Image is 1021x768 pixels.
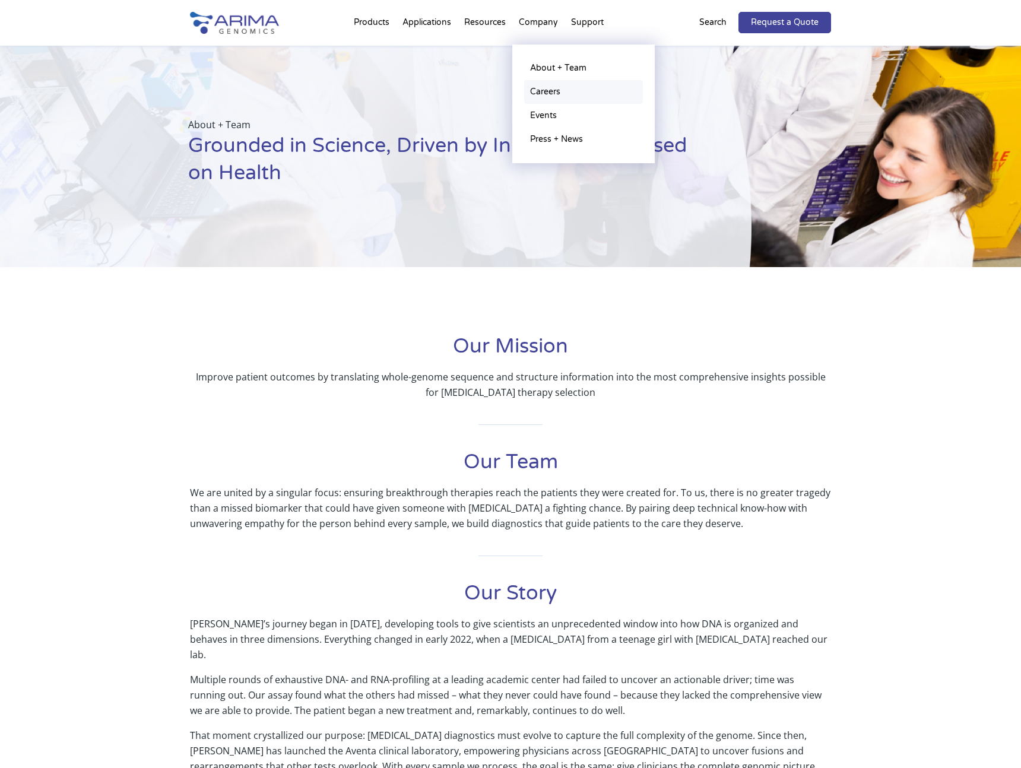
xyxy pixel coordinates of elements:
[190,616,831,672] p: [PERSON_NAME]’s journey began in [DATE], developing tools to give scientists an unprecedented win...
[188,117,693,132] p: About + Team
[190,485,831,531] p: We are united by a singular focus: ensuring breakthrough therapies reach the patients they were c...
[524,128,643,151] a: Press + News
[524,56,643,80] a: About + Team
[190,449,831,485] h1: Our Team
[190,580,831,616] h1: Our Story
[524,104,643,128] a: Events
[699,15,727,30] p: Search
[190,12,279,34] img: Arima-Genomics-logo
[524,80,643,104] a: Careers
[190,672,831,728] p: Multiple rounds of exhaustive DNA- and RNA-profiling at a leading academic center had failed to u...
[190,369,831,400] p: Improve patient outcomes by translating whole-genome sequence and structure information into the ...
[738,12,831,33] a: Request a Quote
[188,132,693,196] h1: Grounded in Science, Driven by Innovation, Focused on Health
[190,333,831,369] h1: Our Mission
